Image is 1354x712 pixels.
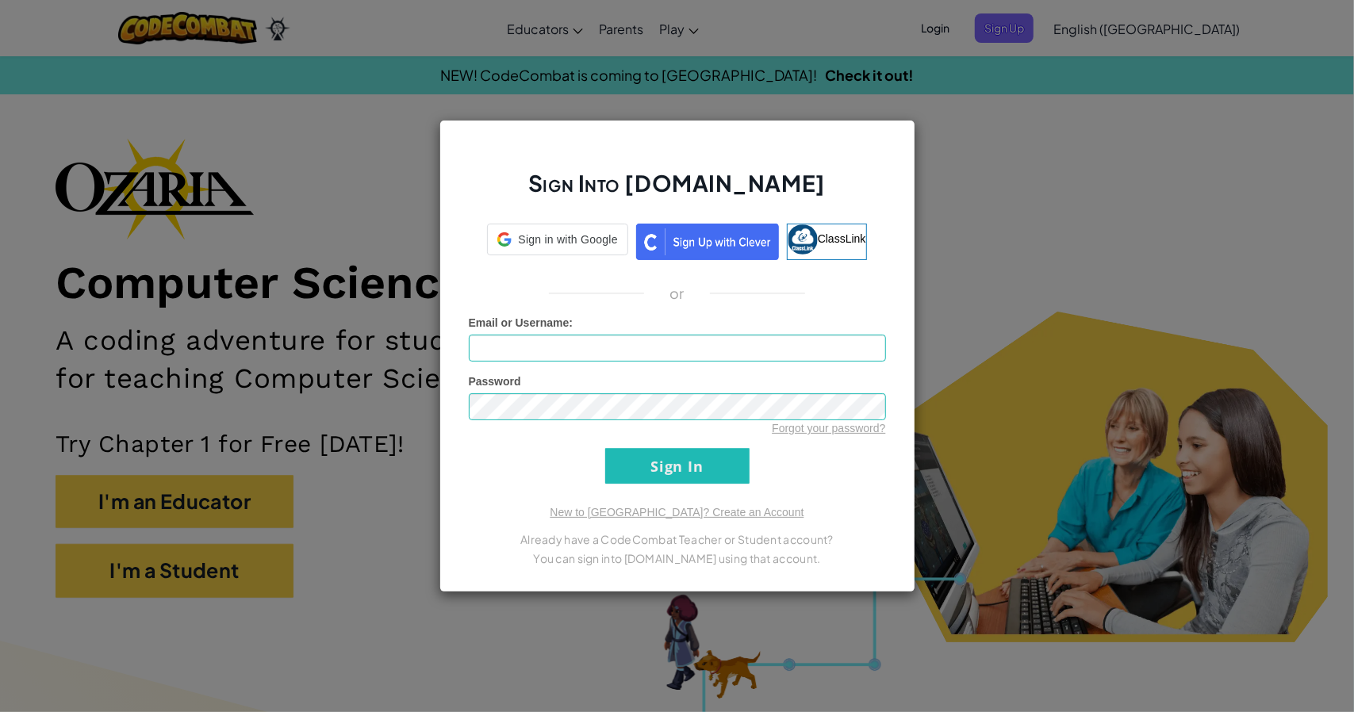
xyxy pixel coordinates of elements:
[469,530,886,549] p: Already have a CodeCombat Teacher or Student account?
[469,315,573,331] label: :
[818,232,866,245] span: ClassLink
[487,224,627,260] a: Sign in with Google
[550,506,804,519] a: New to [GEOGRAPHIC_DATA]? Create an Account
[669,284,685,303] p: or
[605,448,750,484] input: Sign In
[636,224,779,260] img: clever_sso_button@2x.png
[518,232,617,247] span: Sign in with Google
[772,422,885,434] a: Forgot your password?
[469,549,886,568] p: You can sign into [DOMAIN_NAME] using that account.
[788,224,818,255] img: classlink-logo-small.png
[487,224,627,255] div: Sign in with Google
[469,316,570,329] span: Email or Username
[469,375,521,388] span: Password
[469,168,886,214] h2: Sign Into [DOMAIN_NAME]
